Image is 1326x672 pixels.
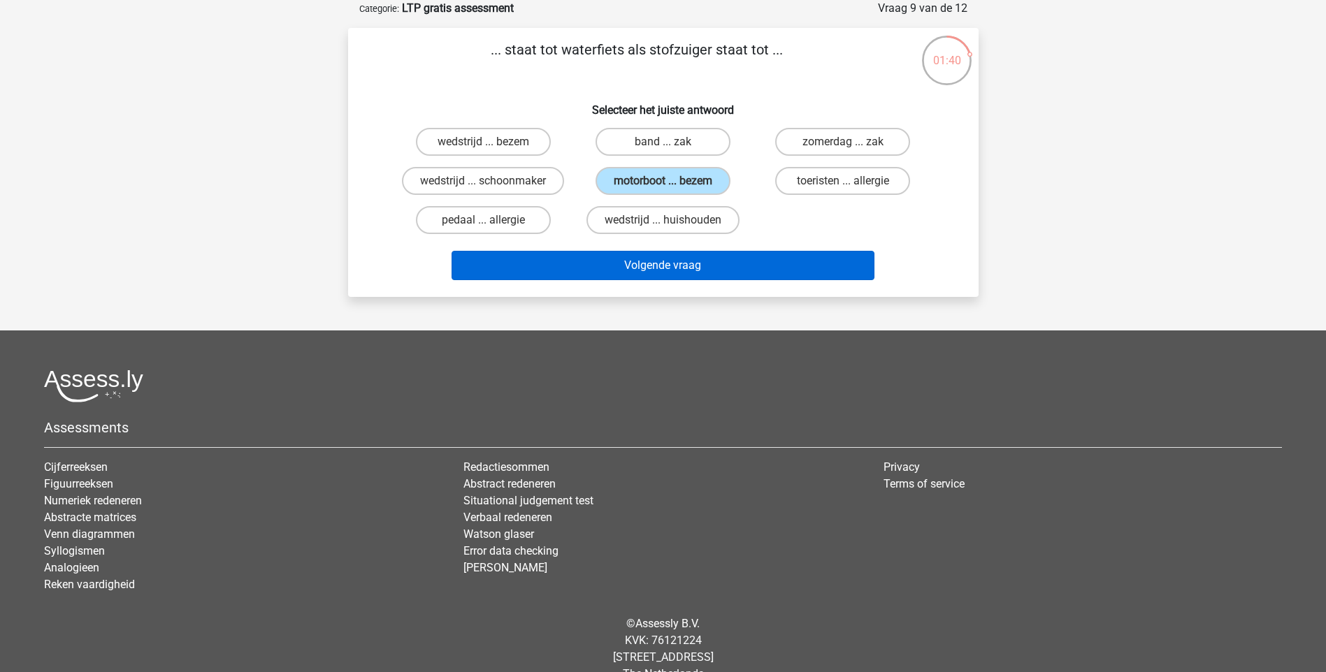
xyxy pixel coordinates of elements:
a: Error data checking [463,544,558,557]
a: [PERSON_NAME] [463,561,547,574]
a: Reken vaardigheid [44,578,135,591]
label: motorboot ... bezem [596,167,730,195]
a: Figuurreeksen [44,477,113,490]
img: Assessly logo [44,370,143,402]
a: Watson glaser [463,527,534,541]
a: Analogieen [44,561,99,574]
a: Cijferreeksen [44,460,108,474]
button: Volgende vraag [452,251,874,280]
a: Numeriek redeneren [44,494,142,507]
a: Assessly B.V. [635,617,700,630]
label: toeristen ... allergie [775,167,910,195]
a: Verbaal redeneren [463,511,552,524]
label: wedstrijd ... bezem [416,128,551,156]
small: Categorie: [359,3,399,14]
div: 01:40 [921,34,973,69]
label: band ... zak [596,128,730,156]
a: Terms of service [884,477,965,490]
a: Syllogismen [44,544,105,557]
label: pedaal ... allergie [416,206,551,234]
h5: Assessments [44,419,1282,436]
a: Abstract redeneren [463,477,556,490]
a: Privacy [884,460,920,474]
label: wedstrijd ... schoonmaker [402,167,564,195]
a: Abstracte matrices [44,511,136,524]
label: zomerdag ... zak [775,128,910,156]
a: Venn diagrammen [44,527,135,541]
a: Redactiesommen [463,460,549,474]
h6: Selecteer het juiste antwoord [370,92,956,117]
a: Situational judgement test [463,494,593,507]
strong: LTP gratis assessment [402,1,514,15]
p: ... staat tot waterfiets als stofzuiger staat tot ... [370,39,904,81]
label: wedstrijd ... huishouden [586,206,740,234]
